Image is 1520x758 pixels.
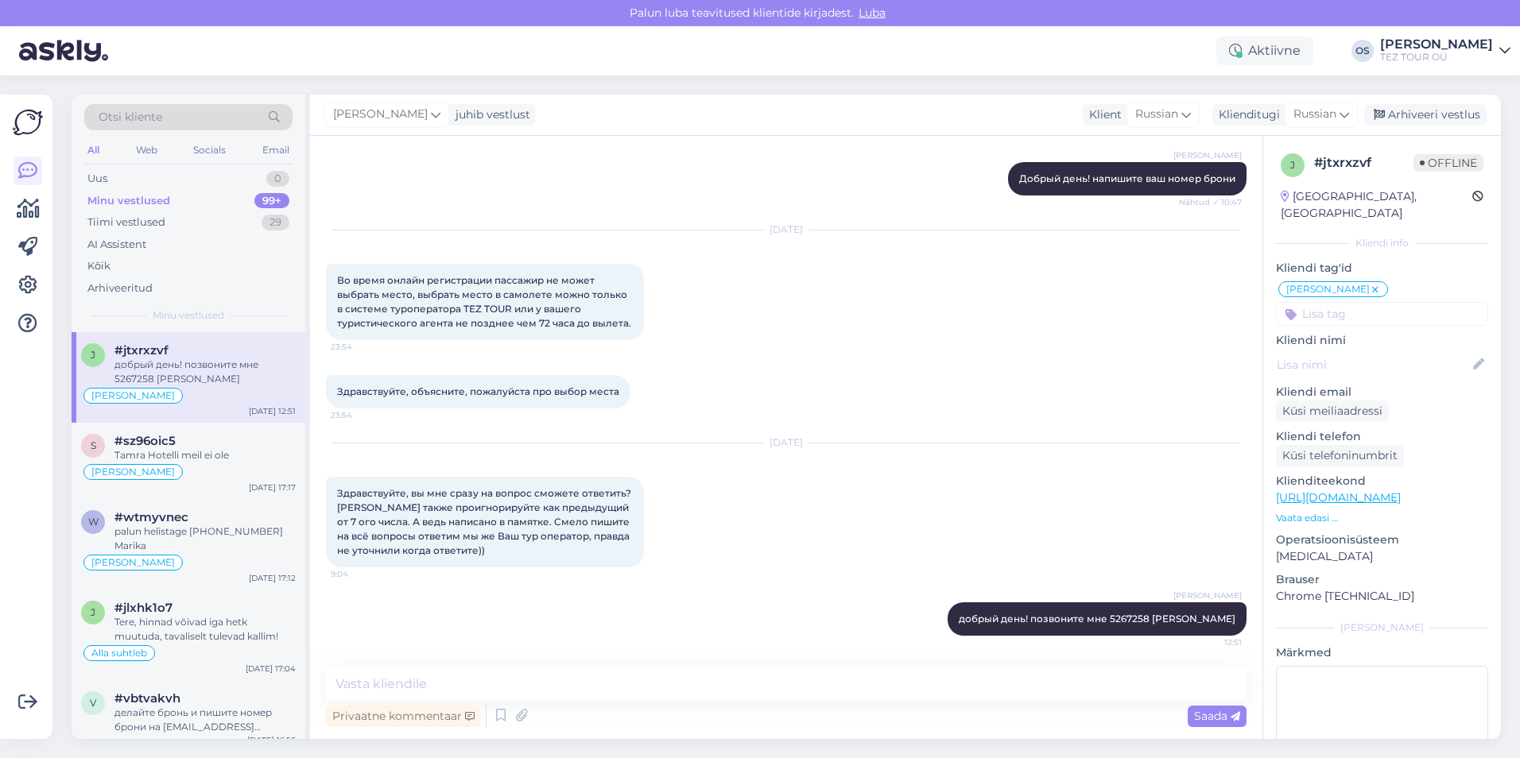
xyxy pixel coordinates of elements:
[1276,621,1488,635] div: [PERSON_NAME]
[133,140,161,160] div: Web
[1194,709,1240,723] span: Saada
[1083,106,1122,123] div: Klient
[1380,38,1493,51] div: [PERSON_NAME]
[249,405,296,417] div: [DATE] 12:51
[87,215,165,230] div: Tiimi vestlused
[91,648,147,658] span: Alla suhtleb
[331,341,390,353] span: 23:54
[114,358,296,386] div: добрый день! позвоните мне 5267258 [PERSON_NAME]
[87,193,170,209] div: Minu vestlused
[88,516,99,528] span: w
[1276,332,1488,349] p: Kliendi nimi
[1276,400,1389,422] div: Küsi meiliaadressi
[247,734,296,746] div: [DATE] 16:56
[246,663,296,675] div: [DATE] 17:04
[266,171,289,187] div: 0
[1276,588,1488,605] p: Chrome [TECHNICAL_ID]
[1413,154,1483,172] span: Offline
[337,385,619,397] span: Здравствуйте, объясните, пожалуйста про выбор места
[13,107,43,137] img: Askly Logo
[190,140,229,160] div: Socials
[331,568,390,580] span: 9:04
[91,349,95,361] span: j
[1276,571,1488,588] p: Brauser
[1019,172,1235,184] span: Добрый день! напишите ваш номер брони
[249,481,296,493] div: [DATE] 17:17
[91,391,175,400] span: [PERSON_NAME]
[326,706,481,727] div: Privaatne kommentaar
[1380,38,1510,64] a: [PERSON_NAME]TEZ TOUR OÜ
[254,193,289,209] div: 99+
[99,109,162,126] span: Otsi kliente
[1216,37,1313,65] div: Aktiivne
[1290,159,1295,171] span: j
[1276,302,1488,326] input: Lisa tag
[1276,473,1488,489] p: Klienditeekond
[1212,106,1280,123] div: Klienditugi
[854,6,890,20] span: Luba
[114,524,296,553] div: palun helistage [PHONE_NUMBER] Marika
[1135,106,1178,123] span: Russian
[90,697,96,709] span: v
[259,140,293,160] div: Email
[153,308,224,323] span: Minu vestlused
[449,106,530,123] div: juhib vestlust
[326,222,1247,237] div: [DATE]
[114,343,169,358] span: #jtxrxzvf
[1173,590,1242,601] span: [PERSON_NAME]
[114,615,296,644] div: Tere, hinnad võivad iga hetk muutuda, tavaliselt tulevad kallim!
[87,258,111,274] div: Kõik
[1281,188,1472,222] div: [GEOGRAPHIC_DATA], [GEOGRAPHIC_DATA]
[114,448,296,462] div: Tamra Hotelli meil ei ole
[337,274,631,329] span: Во время онлайн регистрации пассажир не может выбрать место, выбрать место в самолете можно тольк...
[326,435,1247,450] div: [DATE]
[1276,260,1488,277] p: Kliendi tag'id
[331,409,390,421] span: 23:54
[262,215,289,230] div: 29
[84,140,103,160] div: All
[87,280,153,296] div: Arhiveeritud
[1276,490,1401,505] a: [URL][DOMAIN_NAME]
[1276,445,1404,466] div: Küsi telefoninumbrit
[114,706,296,734] div: делайте бронь и пишите номер брони на [EMAIL_ADDRESS][DOMAIN_NAME] - поправим цену
[1380,51,1493,64] div: TEZ TOUR OÜ
[91,606,95,618] span: j
[114,601,173,615] span: #jlxhk1o7
[1276,532,1488,548] p: Operatsioonisüsteem
[1276,236,1488,250] div: Kliendi info
[1277,356,1470,373] input: Lisa nimi
[959,613,1235,625] span: добрый день! позвоните мне 5267258 [PERSON_NAME]
[91,467,175,477] span: [PERSON_NAME]
[1314,153,1413,172] div: # jtxrxzvf
[1286,284,1370,294] span: [PERSON_NAME]
[1364,104,1487,126] div: Arhiveeri vestlus
[1179,196,1242,208] span: Nähtud ✓ 10:47
[1276,511,1488,525] p: Vaata edasi ...
[1276,548,1488,565] p: [MEDICAL_DATA]
[1276,384,1488,400] p: Kliendi email
[1351,40,1374,62] div: OS
[1276,428,1488,445] p: Kliendi telefon
[91,558,175,567] span: [PERSON_NAME]
[114,510,188,524] span: #wtmyvnec
[87,237,146,253] div: AI Assistent
[337,487,634,556] span: Здравствуйте, вы мне сразу на вопрос сможете ответить? [PERSON_NAME] также проигнорируйте как пре...
[1173,149,1242,161] span: [PERSON_NAME]
[1293,106,1336,123] span: Russian
[91,439,96,451] span: s
[87,171,107,187] div: Uus
[333,106,428,123] span: [PERSON_NAME]
[114,691,180,706] span: #vbtvakvh
[1276,644,1488,661] p: Märkmed
[1182,636,1242,648] span: 12:51
[114,434,176,448] span: #sz96oic5
[249,572,296,584] div: [DATE] 17:12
